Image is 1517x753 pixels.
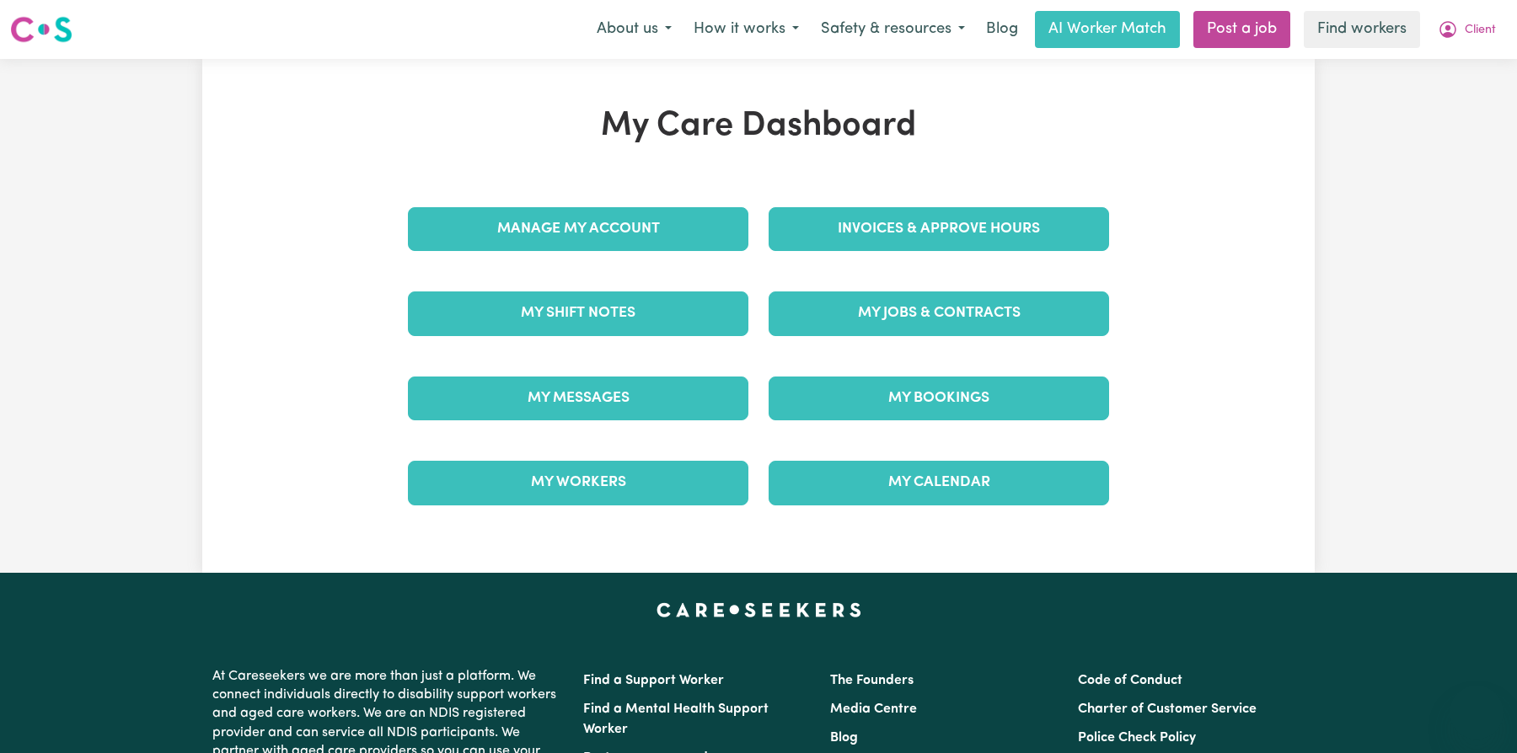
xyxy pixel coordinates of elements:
[683,12,810,47] button: How it works
[408,376,748,420] a: My Messages
[1193,11,1290,48] a: Post a job
[1078,731,1196,745] a: Police Check Policy
[398,106,1119,147] h1: My Care Dashboard
[976,11,1028,48] a: Blog
[830,674,914,687] a: The Founders
[1304,11,1420,48] a: Find workers
[1078,674,1182,687] a: Code of Conduct
[830,731,858,745] a: Blog
[769,207,1109,251] a: Invoices & Approve Hours
[10,14,72,45] img: Careseekers logo
[769,376,1109,420] a: My Bookings
[830,702,917,716] a: Media Centre
[657,603,861,617] a: Careseekers home page
[1078,702,1257,716] a: Charter of Customer Service
[1465,21,1496,40] span: Client
[408,461,748,505] a: My Workers
[1427,12,1507,47] button: My Account
[583,674,724,687] a: Find a Support Worker
[583,702,769,736] a: Find a Mental Health Support Worker
[408,291,748,335] a: My Shift Notes
[586,12,683,47] button: About us
[769,461,1109,505] a: My Calendar
[1450,686,1504,740] iframe: Button to launch messaging window
[408,207,748,251] a: Manage My Account
[10,10,72,49] a: Careseekers logo
[769,291,1109,335] a: My Jobs & Contracts
[1035,11,1180,48] a: AI Worker Match
[810,12,976,47] button: Safety & resources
